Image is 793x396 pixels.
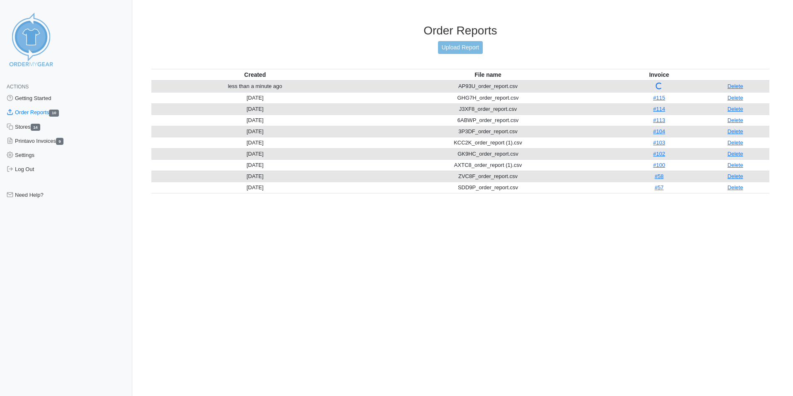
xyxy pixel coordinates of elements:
a: Delete [727,162,743,168]
a: #104 [653,128,665,134]
span: 10 [49,110,59,117]
span: 9 [56,138,63,145]
a: #103 [653,139,665,146]
a: Delete [727,83,743,89]
td: [DATE] [151,115,359,126]
td: [DATE] [151,171,359,182]
td: [DATE] [151,126,359,137]
a: Delete [727,106,743,112]
a: Upload Report [438,41,483,54]
th: File name [359,69,617,81]
h3: Order Reports [151,24,769,38]
td: [DATE] [151,148,359,159]
td: KCC2K_order_report (1).csv [359,137,617,148]
a: Delete [727,139,743,146]
a: #57 [654,184,664,191]
th: Created [151,69,359,81]
a: #113 [653,117,665,123]
td: less than a minute ago [151,81,359,93]
a: Delete [727,128,743,134]
a: Delete [727,117,743,123]
td: [DATE] [151,182,359,193]
td: [DATE] [151,92,359,103]
td: AP93U_order_report.csv [359,81,617,93]
td: SDD9P_order_report.csv [359,182,617,193]
td: [DATE] [151,103,359,115]
td: J3XF8_order_report.csv [359,103,617,115]
a: Delete [727,95,743,101]
td: GK9HC_order_report.csv [359,148,617,159]
td: GHG7H_order_report.csv [359,92,617,103]
td: 3P3DF_order_report.csv [359,126,617,137]
td: 6ABWP_order_report.csv [359,115,617,126]
a: Delete [727,184,743,191]
a: #102 [653,151,665,157]
td: [DATE] [151,159,359,171]
a: #58 [654,173,664,179]
a: #100 [653,162,665,168]
a: Delete [727,173,743,179]
th: Invoice [617,69,701,81]
a: #114 [653,106,665,112]
span: Actions [7,84,29,90]
a: Delete [727,151,743,157]
span: 14 [31,124,41,131]
a: #115 [653,95,665,101]
td: [DATE] [151,137,359,148]
td: AXTC8_order_report (1).csv [359,159,617,171]
td: ZVC8F_order_report.csv [359,171,617,182]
